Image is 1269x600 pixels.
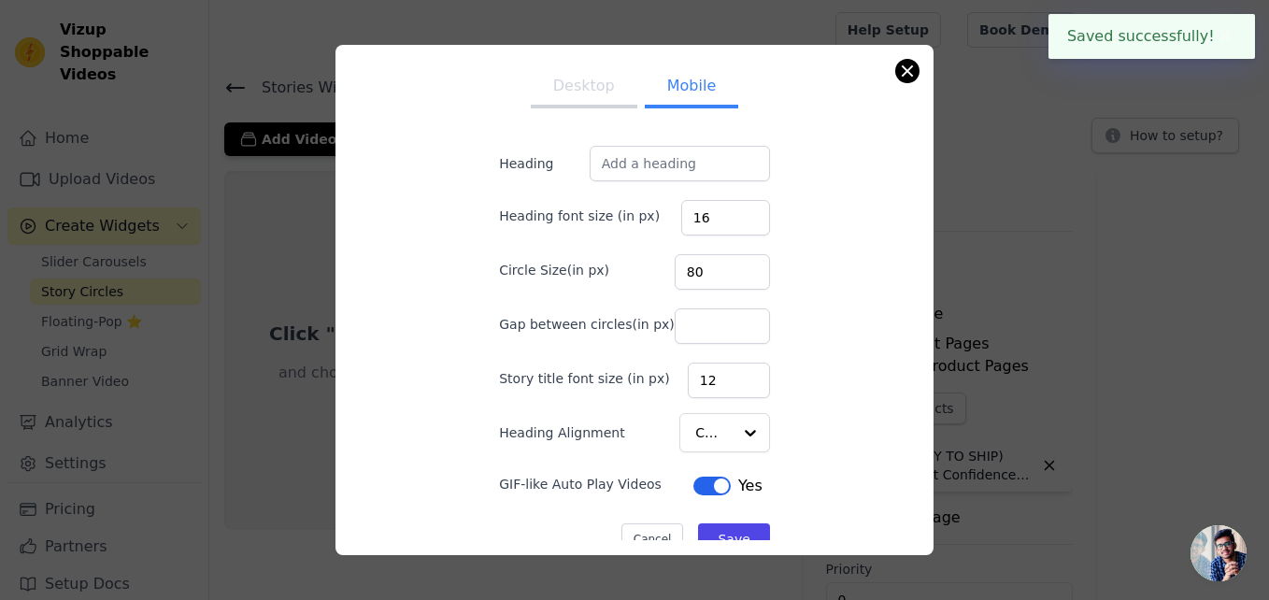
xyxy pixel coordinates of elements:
button: Desktop [531,67,637,108]
button: Close [1215,25,1236,48]
button: Close modal [896,60,919,82]
label: Heading [499,154,590,173]
button: Mobile [645,67,738,108]
div: Open chat [1191,525,1247,581]
button: Cancel [621,523,684,555]
label: GIF-like Auto Play Videos [499,475,662,493]
label: Circle Size(in px) [499,261,609,279]
label: Gap between circles(in px) [499,315,675,334]
label: Heading font size (in px) [499,207,660,225]
label: Story title font size (in px) [499,369,669,388]
label: Heading Alignment [499,423,628,442]
div: Saved successfully! [1048,14,1255,59]
button: Save [698,523,769,555]
span: Yes [738,475,763,497]
input: Add a heading [590,146,770,181]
